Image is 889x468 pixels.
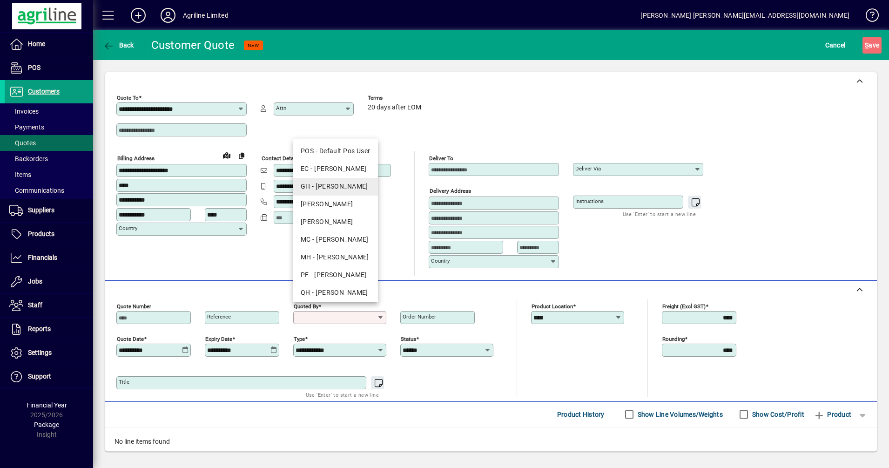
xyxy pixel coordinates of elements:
span: Suppliers [28,206,54,214]
span: Home [28,40,45,47]
span: Settings [28,349,52,356]
span: Items [9,171,31,178]
a: View on map [219,148,234,163]
mat-option: QH - Queenie Hobson [293,284,378,302]
button: Copy to Delivery address [234,148,249,163]
button: Save [862,37,882,54]
mat-label: Type [294,335,305,342]
div: GH - [PERSON_NAME] [301,182,370,191]
div: Agriline Limited [183,8,229,23]
a: Jobs [5,270,93,293]
mat-option: JC - Jonathan Cashmore [293,213,378,231]
a: Suppliers [5,199,93,222]
mat-label: Expiry date [205,335,232,342]
button: Product History [553,406,608,423]
label: Show Line Volumes/Weights [636,410,723,419]
span: NEW [248,42,259,48]
mat-label: Country [119,225,137,231]
span: 20 days after EOM [368,104,421,111]
span: Reports [28,325,51,332]
div: PF - [PERSON_NAME] [301,270,370,280]
span: Product History [557,407,605,422]
a: Settings [5,341,93,365]
mat-label: Quoted by [294,303,318,309]
div: POS - Default Pos User [301,146,370,156]
mat-label: Title [119,379,129,385]
div: [PERSON_NAME] [PERSON_NAME][EMAIL_ADDRESS][DOMAIN_NAME] [640,8,849,23]
mat-option: JH - James Hamlin [293,196,378,213]
mat-label: Deliver To [429,155,453,162]
div: [PERSON_NAME] [301,199,370,209]
span: Financials [28,254,57,261]
span: Jobs [28,278,42,285]
mat-option: EC - Ethan Crawford [293,160,378,178]
a: Support [5,365,93,388]
button: Profile [153,7,183,24]
div: QH - [PERSON_NAME] [301,288,370,298]
span: S [865,41,869,49]
div: MC - [PERSON_NAME] [301,235,370,244]
span: Payments [9,123,44,131]
button: Back [101,37,136,54]
mat-label: Deliver via [575,165,601,172]
mat-label: Freight (excl GST) [662,303,706,309]
mat-option: PF - Paul Forrest [293,266,378,284]
span: Support [28,373,51,380]
a: Communications [5,183,93,198]
a: Invoices [5,103,93,119]
div: No line items found [105,427,877,456]
mat-option: MH - Michael Hamlin [293,249,378,266]
a: Reports [5,318,93,341]
mat-label: Quote number [117,303,151,309]
a: POS [5,56,93,80]
span: Product [814,407,851,422]
button: Product [809,406,856,423]
label: Show Cost/Profit [750,410,804,419]
a: Home [5,33,93,56]
mat-option: GH - Gerry Hamlin [293,178,378,196]
mat-label: Attn [276,105,286,111]
mat-hint: Use 'Enter' to start a new line [623,209,696,219]
button: Cancel [823,37,848,54]
span: Products [28,230,54,237]
a: Quotes [5,135,93,151]
mat-option: MC - Matt Cobb [293,231,378,249]
mat-hint: Use 'Enter' to start a new line [306,389,379,400]
button: Add [123,7,153,24]
mat-label: Order number [403,313,436,320]
span: ave [865,38,879,53]
div: Customer Quote [151,38,235,53]
a: Products [5,223,93,246]
span: Invoices [9,108,39,115]
span: Financial Year [27,401,67,409]
span: Terms [368,95,424,101]
a: Staff [5,294,93,317]
span: Backorders [9,155,48,163]
span: Communications [9,187,64,194]
a: Financials [5,246,93,270]
mat-label: Instructions [575,198,604,204]
span: Cancel [825,38,846,53]
mat-label: Country [431,258,450,264]
span: Staff [28,301,42,309]
div: EC - [PERSON_NAME] [301,164,370,174]
div: [PERSON_NAME] [301,217,370,227]
div: MH - [PERSON_NAME] [301,252,370,262]
span: Back [103,41,134,49]
span: Quotes [9,139,36,147]
mat-label: Quote date [117,335,144,342]
mat-label: Status [401,335,416,342]
mat-label: Reference [207,313,231,320]
a: Items [5,167,93,183]
span: POS [28,64,40,71]
a: Knowledge Base [859,2,877,32]
mat-label: Rounding [662,335,685,342]
a: Backorders [5,151,93,167]
a: Payments [5,119,93,135]
mat-label: Product location [532,303,573,309]
app-page-header-button: Back [93,37,144,54]
span: Customers [28,88,60,95]
span: Package [34,421,59,428]
mat-option: POS - Default Pos User [293,142,378,160]
mat-label: Quote To [117,95,139,101]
